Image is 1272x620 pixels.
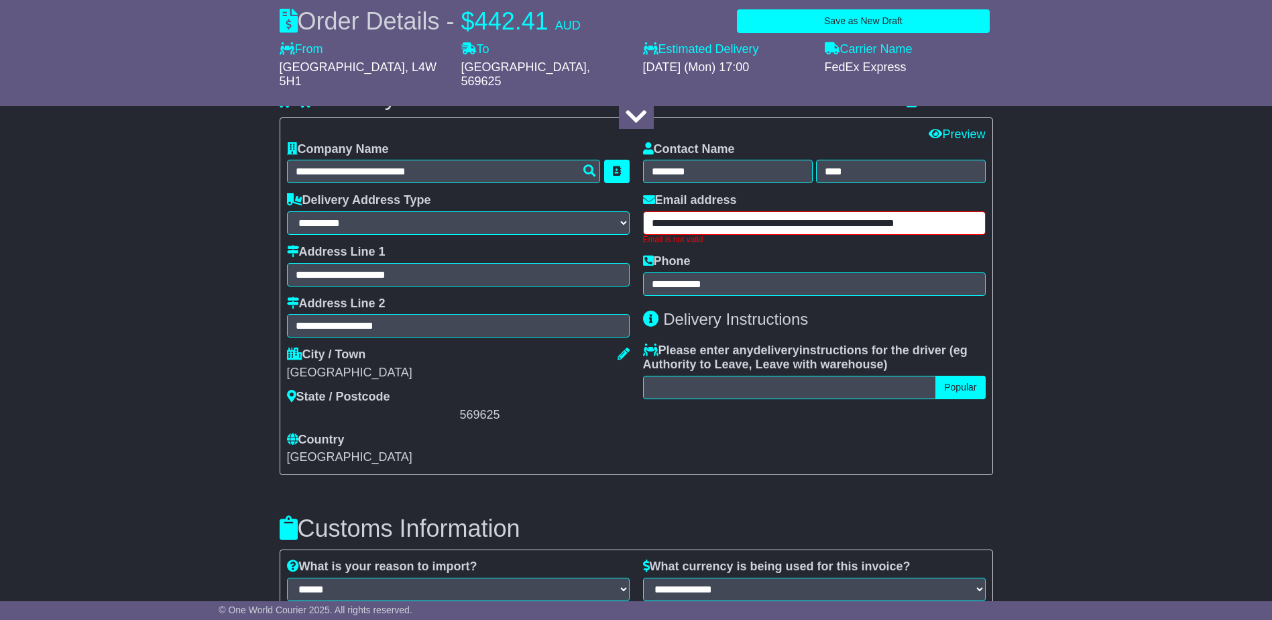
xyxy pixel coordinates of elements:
[461,7,475,35] span: $
[280,515,993,542] h3: Customs Information
[280,60,437,89] span: , L4W 5H1
[643,254,691,269] label: Phone
[907,95,992,109] a: Address Book
[825,60,993,75] div: FedEx Express
[461,60,587,74] span: [GEOGRAPHIC_DATA]
[287,450,412,464] span: [GEOGRAPHIC_DATA]
[219,605,412,615] span: © One World Courier 2025. All rights reserved.
[287,297,386,311] label: Address Line 2
[663,310,808,328] span: Delivery Instructions
[643,42,811,57] label: Estimated Delivery
[643,193,737,208] label: Email address
[280,7,581,36] div: Order Details -
[287,390,390,405] label: State / Postcode
[287,348,366,362] label: City / Town
[287,560,477,574] label: What is your reason to import?
[461,60,590,89] span: , 569625
[475,7,548,35] span: 442.41
[754,344,799,357] span: delivery
[460,408,630,423] div: 569625
[929,127,985,141] a: Preview
[935,376,985,399] button: Popular
[825,42,913,57] label: Carrier Name
[737,9,989,33] button: Save as New Draft
[555,19,581,32] span: AUD
[643,235,986,244] div: Email is not valid
[280,42,323,57] label: From
[287,142,389,157] label: Company Name
[643,560,911,574] label: What currency is being used for this invoice?
[280,60,405,74] span: [GEOGRAPHIC_DATA]
[287,433,345,448] label: Country
[461,42,489,57] label: To
[287,193,431,208] label: Delivery Address Type
[287,245,386,260] label: Address Line 1
[643,344,968,372] span: eg Authority to Leave, Leave with warehouse
[643,60,811,75] div: [DATE] (Mon) 17:00
[643,142,735,157] label: Contact Name
[287,366,630,380] div: [GEOGRAPHIC_DATA]
[643,344,986,372] label: Please enter any instructions for the driver ( )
